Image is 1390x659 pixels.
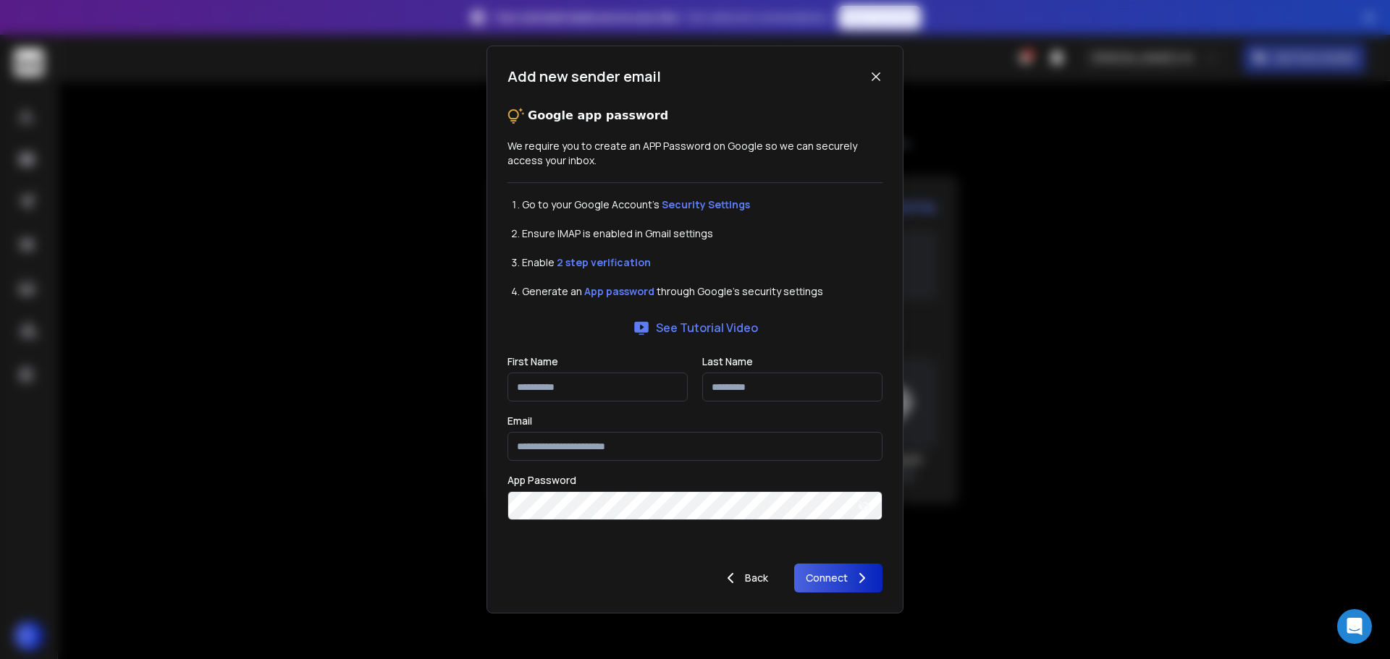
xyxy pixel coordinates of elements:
[522,255,883,270] li: Enable
[584,284,654,298] a: App password
[633,319,758,336] a: See Tutorial Video
[507,416,532,426] label: Email
[557,255,651,269] a: 2 step verification
[528,107,668,124] p: Google app password
[507,67,661,87] h1: Add new sender email
[522,226,883,241] li: Ensure IMAP is enabled in Gmail settings
[522,284,883,299] li: Generate an through Google's security settings
[662,197,750,211] a: Security Settings
[507,475,576,485] label: App Password
[507,107,525,124] img: tips
[522,197,883,212] li: Go to your Google Account’s
[702,357,753,367] label: Last Name
[507,139,883,168] p: We require you to create an APP Password on Google so we can securely access your inbox.
[1337,609,1372,644] div: Open Intercom Messenger
[794,564,883,592] button: Connect
[710,564,780,592] button: Back
[507,357,558,367] label: First Name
